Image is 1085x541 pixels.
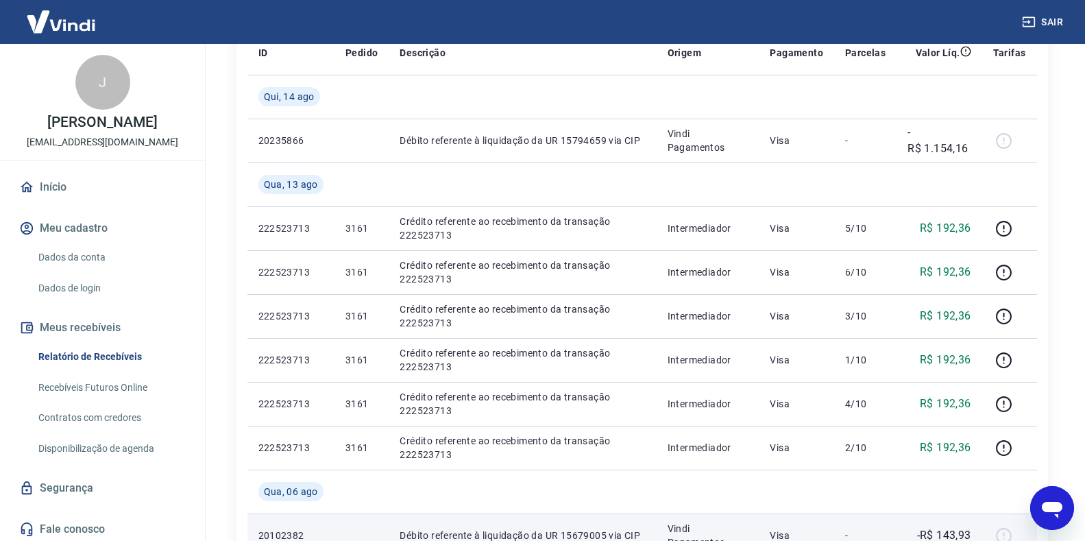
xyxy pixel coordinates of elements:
p: - [845,134,886,147]
span: Qua, 13 ago [264,178,318,191]
p: Visa [770,134,823,147]
p: Origem [668,46,701,60]
a: Segurança [16,473,188,503]
p: Crédito referente ao recebimento da transação 222523713 [400,434,645,461]
p: Crédito referente ao recebimento da transação 222523713 [400,215,645,242]
p: 222523713 [258,221,324,235]
div: J [75,55,130,110]
p: [EMAIL_ADDRESS][DOMAIN_NAME] [27,135,178,149]
p: 5/10 [845,221,886,235]
a: Recebíveis Futuros Online [33,374,188,402]
p: Intermediador [668,441,748,455]
p: Visa [770,309,823,323]
a: Contratos com credores [33,404,188,432]
p: 3161 [345,353,378,367]
p: Intermediador [668,353,748,367]
button: Meus recebíveis [16,313,188,343]
p: Intermediador [668,309,748,323]
p: Pagamento [770,46,823,60]
button: Meu cadastro [16,213,188,243]
p: Visa [770,221,823,235]
span: Qua, 06 ago [264,485,318,498]
a: Disponibilização de agenda [33,435,188,463]
p: Valor Líq. [916,46,960,60]
p: Visa [770,353,823,367]
p: 6/10 [845,265,886,279]
p: Visa [770,397,823,411]
p: 222523713 [258,353,324,367]
a: Dados de login [33,274,188,302]
p: 2/10 [845,441,886,455]
p: [PERSON_NAME] [47,115,157,130]
p: Crédito referente ao recebimento da transação 222523713 [400,259,645,286]
p: 222523713 [258,441,324,455]
p: R$ 192,36 [920,440,971,456]
p: Parcelas [845,46,886,60]
p: 4/10 [845,397,886,411]
p: R$ 192,36 [920,308,971,324]
p: 3161 [345,397,378,411]
p: Visa [770,265,823,279]
p: R$ 192,36 [920,352,971,368]
p: 222523713 [258,397,324,411]
p: Crédito referente ao recebimento da transação 222523713 [400,302,645,330]
p: 3161 [345,221,378,235]
p: Crédito referente ao recebimento da transação 222523713 [400,390,645,418]
p: R$ 192,36 [920,220,971,237]
p: 222523713 [258,309,324,323]
p: Visa [770,441,823,455]
img: Vindi [16,1,106,43]
p: 3/10 [845,309,886,323]
p: 20235866 [258,134,324,147]
p: Descrição [400,46,446,60]
p: -R$ 1.154,16 [907,124,971,157]
p: 1/10 [845,353,886,367]
p: Pedido [345,46,378,60]
p: 222523713 [258,265,324,279]
p: R$ 192,36 [920,264,971,280]
p: 3161 [345,309,378,323]
p: Intermediador [668,265,748,279]
p: R$ 192,36 [920,396,971,412]
p: 3161 [345,441,378,455]
p: Tarifas [993,46,1026,60]
p: Vindi Pagamentos [668,127,748,154]
p: Intermediador [668,397,748,411]
p: Débito referente à liquidação da UR 15794659 via CIP [400,134,645,147]
iframe: Botão para abrir a janela de mensagens [1030,486,1074,530]
button: Sair [1019,10,1069,35]
a: Relatório de Recebíveis [33,343,188,371]
p: Intermediador [668,221,748,235]
span: Qui, 14 ago [264,90,315,104]
p: ID [258,46,268,60]
p: Crédito referente ao recebimento da transação 222523713 [400,346,645,374]
p: 3161 [345,265,378,279]
a: Início [16,172,188,202]
a: Dados da conta [33,243,188,272]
